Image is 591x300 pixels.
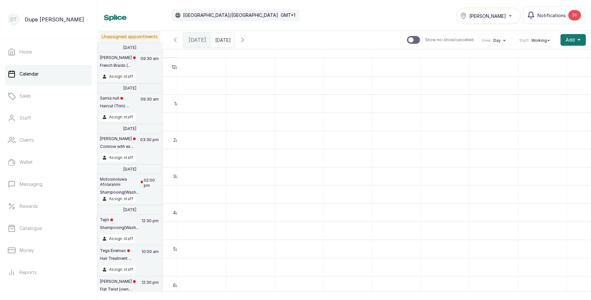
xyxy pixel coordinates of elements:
p: Staff [19,115,31,121]
a: Reports [5,263,92,282]
div: 6am [172,282,183,289]
p: Clients [19,137,34,143]
span: Notifications [537,12,566,19]
p: Tejiri [100,217,139,222]
p: [PERSON_NAME] [100,279,136,284]
span: [PERSON_NAME] [425,49,465,57]
a: Staff [5,109,92,127]
p: Flat Twist (own... [100,287,136,292]
button: Add [560,34,586,46]
button: ViewDay [482,38,508,43]
span: Austine [338,49,357,57]
span: [DATE] [189,36,206,44]
a: Messaging [5,175,92,193]
a: Wallet [5,153,92,171]
a: Sales [5,87,92,105]
button: Assign staff [100,266,136,273]
p: Cornrow with ex... [100,144,136,149]
p: Reports [19,269,37,276]
span: Anu [293,49,304,57]
p: 03:30 pm [139,136,160,154]
p: DT [10,16,17,23]
span: [PERSON_NAME] [182,49,221,57]
p: Tega Enemao [100,248,131,253]
p: Samia null [100,96,129,101]
p: [DATE] [123,86,136,91]
div: 3am [172,173,183,180]
span: [PERSON_NAME] [469,13,506,19]
p: Unassigned appointments [99,31,160,42]
p: Messaging [19,181,43,187]
button: [PERSON_NAME] [456,8,521,24]
p: 12:30 pm [141,279,160,296]
p: Calendar [19,71,39,77]
button: Assign staff [100,235,136,243]
p: Catalogue [19,225,42,232]
div: 5am [172,246,183,252]
a: Rewards [5,197,92,215]
p: Home [19,49,32,55]
div: 20 [568,10,581,20]
p: [GEOGRAPHIC_DATA]/[GEOGRAPHIC_DATA] [183,12,278,18]
button: Assign staff [100,154,136,162]
p: 09:30 am [140,55,160,73]
p: [DATE] [123,45,136,50]
span: Bolu [390,49,402,57]
button: Notifications20 [523,6,585,24]
p: Money [19,247,34,254]
p: [PERSON_NAME] [100,136,136,141]
div: 4am [172,209,183,216]
button: StaffWorking [519,38,552,43]
p: [DATE] [123,126,136,131]
span: Day [493,38,501,43]
p: Shampooing(Wash... [100,190,143,195]
p: Haircut (Trim) ... [100,103,129,109]
span: Add [566,37,575,43]
p: GMT+1 [281,12,295,18]
p: [DATE] [123,207,136,212]
span: Oyin [487,49,500,57]
div: [DATE] [183,32,211,47]
p: Shampooing(Wash... [100,225,139,230]
p: Show no-show/cancelled [425,37,474,42]
span: Temitope [531,49,554,57]
p: Motosinoluwa Afolaranmi [100,177,143,187]
p: [DATE] [123,167,136,172]
p: Rewards [19,203,38,210]
span: Working [531,38,547,43]
button: Assign staff [100,73,136,80]
p: Sales [19,93,31,99]
p: French Braids (... [100,63,136,68]
p: 09:30 am [140,96,160,113]
p: 12:30 pm [141,217,160,235]
a: Money [5,241,92,259]
a: Clients [5,131,92,149]
span: View [482,38,491,43]
button: Assign staff [100,113,136,121]
p: Hair Treatment ... [100,256,131,261]
div: 1am [173,100,183,107]
a: Home [5,43,92,61]
p: Dupe [PERSON_NAME] [25,16,84,23]
p: 02:00 pm [143,177,160,195]
p: 10:00 am [141,248,160,266]
button: Assign staff [100,195,136,203]
a: Calendar [5,65,92,83]
a: Catalogue [5,219,92,237]
span: Staff [519,38,529,43]
p: [PERSON_NAME] [100,55,136,60]
span: [PERSON_NAME] [231,49,270,57]
div: 2am [172,137,183,143]
div: 12am [170,64,183,70]
p: Wallet [19,159,33,165]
